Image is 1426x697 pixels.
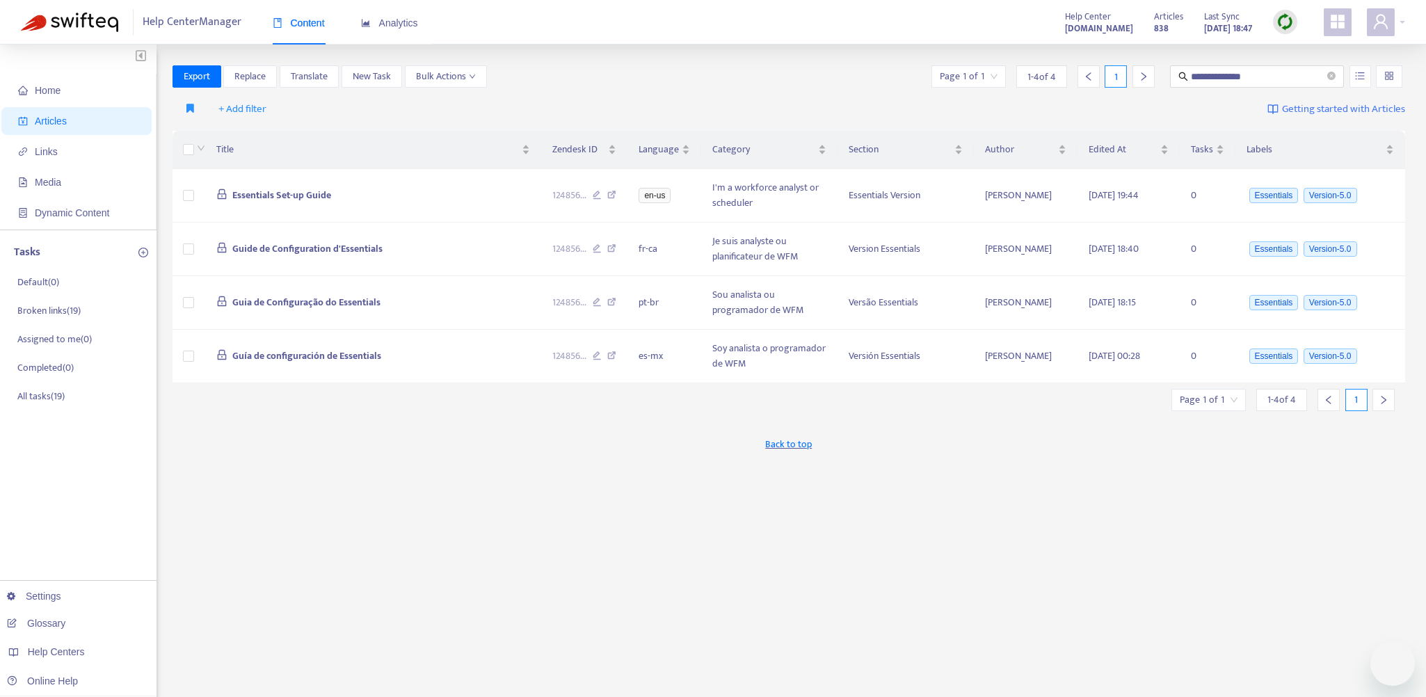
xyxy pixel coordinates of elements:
span: 124856 ... [552,241,586,257]
a: Glossary [7,618,65,629]
span: account-book [18,116,28,126]
span: right [1379,395,1388,405]
span: Edited At [1089,142,1157,157]
span: Guía de configuración de Essentials [232,348,381,364]
span: area-chart [361,18,371,28]
span: Back to top [765,437,812,451]
strong: [DOMAIN_NAME] [1065,21,1133,36]
td: 0 [1180,330,1235,383]
span: 1 - 4 of 4 [1027,70,1056,84]
th: Labels [1235,131,1405,169]
span: Zendesk ID [552,142,606,157]
span: Essentials [1249,295,1299,310]
button: unordered-list [1349,65,1371,88]
th: Title [205,131,541,169]
th: Author [974,131,1077,169]
span: right [1139,72,1148,81]
div: 1 [1105,65,1127,88]
button: + Add filter [208,98,277,120]
span: Title [216,142,519,157]
span: lock [216,242,227,253]
span: Content [273,17,325,29]
span: 124856 ... [552,188,586,203]
span: Essentials [1249,241,1299,257]
span: [DATE] 18:40 [1089,241,1139,257]
button: Bulk Actionsdown [405,65,487,88]
button: Translate [280,65,339,88]
td: Sou analista ou programador de WFM [701,276,838,330]
span: Help Center Manager [143,9,241,35]
span: 124856 ... [552,348,586,364]
span: Analytics [361,17,418,29]
span: Bulk Actions [416,69,476,84]
span: user [1372,13,1389,30]
span: Category [712,142,815,157]
p: Broken links ( 19 ) [17,303,81,318]
td: [PERSON_NAME] [974,169,1077,223]
span: down [197,144,205,152]
button: Replace [223,65,277,88]
span: 124856 ... [552,295,586,310]
td: I'm a workforce analyst or scheduler [701,169,838,223]
img: Swifteq [21,13,118,32]
span: appstore [1329,13,1346,30]
span: Getting started with Articles [1282,102,1405,118]
span: down [469,73,476,80]
span: lock [216,189,227,200]
span: Essentials [1249,348,1299,364]
td: [PERSON_NAME] [974,276,1077,330]
span: Last Sync [1204,9,1240,24]
span: + Add filter [218,101,266,118]
span: Articles [1154,9,1183,24]
span: [DATE] 18:15 [1089,294,1136,310]
span: Translate [291,69,328,84]
span: Guide de Configuration d'Essentials [232,241,383,257]
td: es-mx [627,330,701,383]
span: Replace [234,69,266,84]
span: Language [639,142,679,157]
span: plus-circle [138,248,148,257]
span: Help Centers [28,646,85,657]
td: Soy analista o programador de WFM [701,330,838,383]
span: Help Center [1065,9,1111,24]
p: Completed ( 0 ) [17,360,74,375]
span: Author [985,142,1055,157]
span: Media [35,177,61,188]
td: [PERSON_NAME] [974,330,1077,383]
span: home [18,86,28,95]
span: Version-5.0 [1304,188,1357,203]
td: Version Essentials [838,223,973,276]
td: fr-ca [627,223,701,276]
td: 0 [1180,276,1235,330]
img: sync.dc5367851b00ba804db3.png [1276,13,1294,31]
span: Version-5.0 [1304,295,1357,310]
span: unordered-list [1355,71,1365,81]
span: [DATE] 19:44 [1089,187,1139,203]
span: Dynamic Content [35,207,109,218]
td: 0 [1180,169,1235,223]
p: Default ( 0 ) [17,275,59,289]
td: pt-br [627,276,701,330]
span: search [1178,72,1188,81]
span: Essentials [1249,188,1299,203]
th: Category [701,131,838,169]
span: Links [35,146,58,157]
strong: 838 [1154,21,1169,36]
p: All tasks ( 19 ) [17,389,65,403]
span: left [1324,395,1333,405]
span: left [1084,72,1093,81]
a: [DOMAIN_NAME] [1065,20,1133,36]
strong: [DATE] 18:47 [1204,21,1252,36]
span: link [18,147,28,157]
td: Je suis analyste ou planificateur de WFM [701,223,838,276]
p: Assigned to me ( 0 ) [17,332,92,346]
span: Export [184,69,210,84]
td: 0 [1180,223,1235,276]
td: [PERSON_NAME] [974,223,1077,276]
td: Versão Essentials [838,276,973,330]
span: en-us [639,188,671,203]
p: Tasks [14,244,40,261]
th: Section [838,131,973,169]
iframe: Button to launch messaging window [1370,641,1415,686]
div: 1 [1345,389,1368,411]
